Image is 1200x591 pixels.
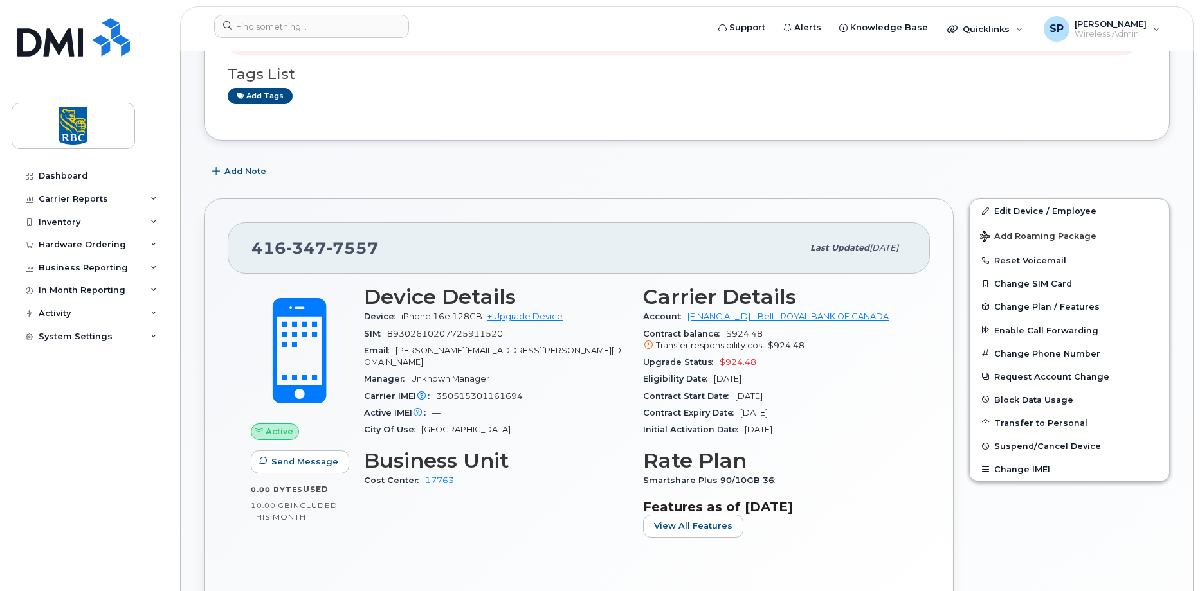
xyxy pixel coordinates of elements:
span: $924.48 [643,329,907,352]
span: Account [643,312,687,321]
button: Change IMEI [970,457,1169,481]
a: Edit Device / Employee [970,199,1169,222]
a: 17763 [425,475,454,485]
span: View All Features [654,520,732,532]
button: Enable Call Forwarding [970,319,1169,342]
span: Send Message [271,455,338,468]
button: Add Roaming Package [970,222,1169,249]
span: 0.00 Bytes [251,485,303,494]
a: Knowledge Base [830,15,937,40]
span: Quicklinks [963,24,1010,34]
span: [DATE] [735,391,763,401]
span: Eligibility Date [643,374,714,384]
span: Upgrade Status [643,357,720,367]
a: Alerts [774,15,830,40]
a: Support [709,15,774,40]
span: Enable Call Forwarding [994,325,1098,335]
span: [DATE] [740,408,768,418]
a: + Upgrade Device [487,312,563,321]
span: Suspend/Cancel Device [994,441,1101,451]
button: Suspend/Cancel Device [970,434,1169,457]
span: Transfer responsibility cost [656,340,765,350]
h3: Tags List [228,66,1146,82]
span: Alerts [794,21,821,34]
span: 10.00 GB [251,501,291,510]
span: [PERSON_NAME][EMAIL_ADDRESS][PERSON_NAME][DOMAIN_NAME] [364,346,621,367]
span: Add Roaming Package [980,231,1096,243]
span: Unknown Manager [411,374,489,384]
input: Find something... [214,15,409,38]
button: View All Features [643,515,743,538]
h3: Business Unit [364,449,628,472]
span: SP [1050,21,1064,37]
span: Carrier IMEI [364,391,436,401]
span: [DATE] [869,243,898,252]
div: Quicklinks [938,16,1032,42]
span: [DATE] [745,425,772,434]
h3: Features as of [DATE] [643,499,907,515]
button: Block Data Usage [970,388,1169,411]
span: Contract Start Date [643,391,735,401]
span: iPhone 16e 128GB [401,312,482,321]
span: Active [266,425,293,437]
span: Last updated [810,243,869,252]
h3: Carrier Details [643,285,907,308]
span: [GEOGRAPHIC_DATA] [421,425,511,434]
a: Add tags [228,88,293,104]
span: Contract Expiry Date [643,408,740,418]
span: Email [364,346,395,355]
button: Change Phone Number [970,342,1169,365]
span: Smartshare Plus 90/10GB 36 [643,475,781,485]
span: [DATE] [714,374,741,384]
span: Manager [364,374,411,384]
button: Change Plan / Features [970,295,1169,318]
span: used [303,484,329,494]
span: Initial Activation Date [643,425,745,434]
button: Request Account Change [970,365,1169,388]
span: Contract balance [643,329,726,339]
span: $924.48 [720,357,756,367]
button: Reset Voicemail [970,249,1169,272]
span: City Of Use [364,425,421,434]
span: Wireless Admin [1075,29,1147,39]
h3: Rate Plan [643,449,907,472]
button: Transfer to Personal [970,411,1169,434]
div: Savan Patel [1035,16,1169,42]
a: [FINANCIAL_ID] - Bell - ROYAL BANK OF CANADA [687,312,889,321]
span: Device [364,312,401,321]
span: $924.48 [768,340,805,350]
button: Send Message [251,450,349,473]
span: Cost Center [364,475,425,485]
span: [PERSON_NAME] [1075,19,1147,29]
span: Change Plan / Features [994,302,1100,312]
span: 89302610207725911520 [387,329,503,339]
span: SIM [364,329,387,339]
span: — [432,408,441,418]
span: 416 [251,238,379,258]
span: 7557 [327,238,379,258]
button: Add Note [204,160,277,183]
span: Add Note [224,165,266,177]
span: included this month [251,500,338,522]
button: Change SIM Card [970,272,1169,295]
span: 350515301161694 [436,391,523,401]
span: Active IMEI [364,408,432,418]
span: 347 [286,238,327,258]
span: Knowledge Base [850,21,928,34]
span: Support [729,21,765,34]
h3: Device Details [364,285,628,308]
